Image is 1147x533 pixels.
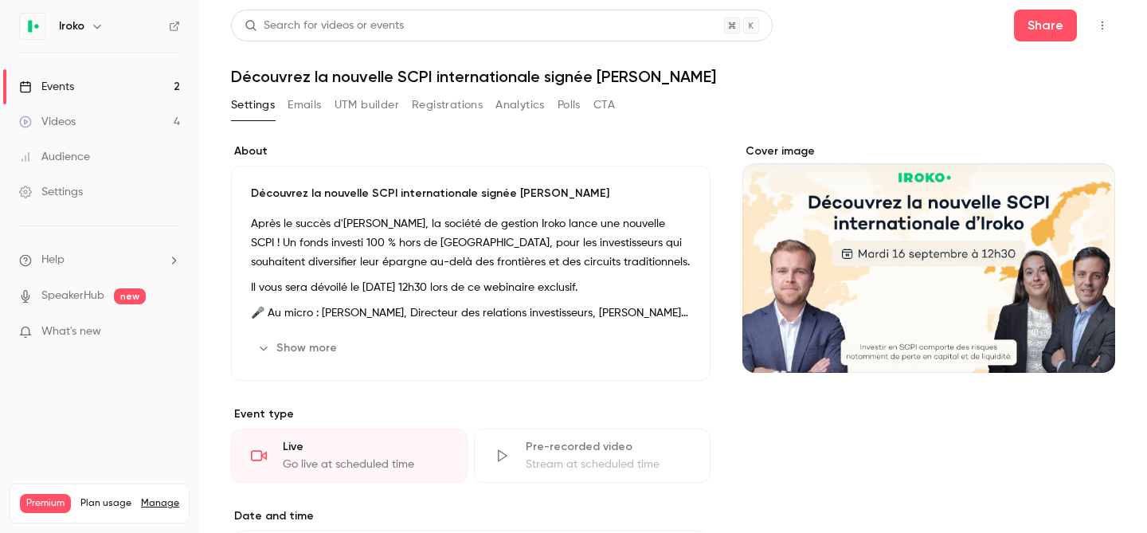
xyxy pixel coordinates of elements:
[251,304,691,323] p: 🎤 Au micro : [PERSON_NAME], Directeur des relations investisseurs, [PERSON_NAME], Directrice des ...
[19,114,76,130] div: Videos
[231,508,711,524] label: Date and time
[19,149,90,165] div: Audience
[526,439,691,455] div: Pre-recorded video
[251,214,691,272] p: Après le succès d'[PERSON_NAME], la société de gestion Iroko lance une nouvelle SCPI ! Un fonds i...
[19,79,74,95] div: Events
[593,92,615,118] button: CTA
[20,494,71,513] span: Premium
[335,92,399,118] button: UTM builder
[59,18,84,34] h6: Iroko
[412,92,483,118] button: Registrations
[526,457,691,472] div: Stream at scheduled time
[251,335,346,361] button: Show more
[283,457,448,472] div: Go live at scheduled time
[231,429,468,483] div: LiveGo live at scheduled time
[474,429,711,483] div: Pre-recorded videoStream at scheduled time
[41,323,101,340] span: What's new
[19,252,180,268] li: help-dropdown-opener
[41,288,104,304] a: SpeakerHub
[283,439,448,455] div: Live
[41,252,65,268] span: Help
[1014,10,1077,41] button: Share
[231,92,275,118] button: Settings
[20,14,45,39] img: Iroko
[742,143,1115,373] section: Cover image
[231,143,711,159] label: About
[231,406,711,422] p: Event type
[742,143,1115,159] label: Cover image
[114,288,146,304] span: new
[245,18,404,34] div: Search for videos or events
[80,497,131,510] span: Plan usage
[251,186,691,202] p: Découvrez la nouvelle SCPI internationale signée [PERSON_NAME]
[251,278,691,297] p: Il vous sera dévoilé le [DATE] 12h30 lors de ce webinaire exclusif.
[558,92,581,118] button: Polls
[161,325,180,339] iframe: Noticeable Trigger
[495,92,545,118] button: Analytics
[19,184,83,200] div: Settings
[288,92,321,118] button: Emails
[231,67,1115,86] h1: Découvrez la nouvelle SCPI internationale signée [PERSON_NAME]
[141,497,179,510] a: Manage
